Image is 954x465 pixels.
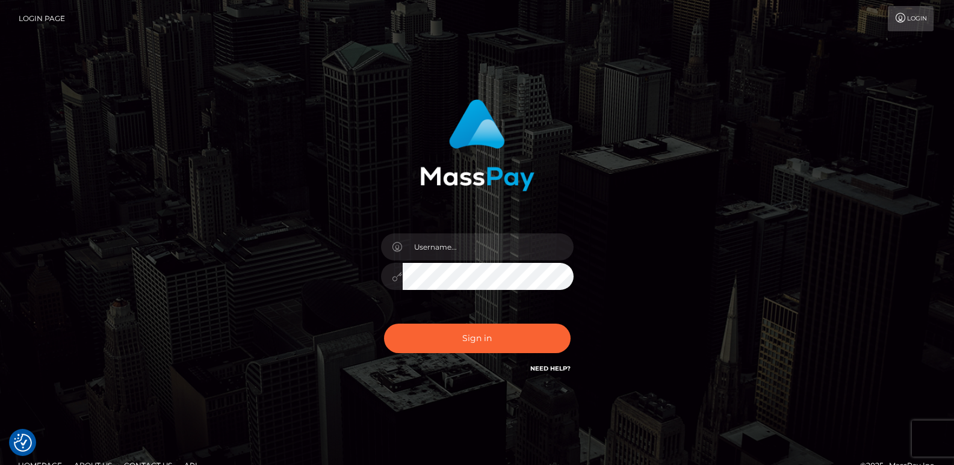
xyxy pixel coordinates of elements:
img: MassPay Login [420,99,534,191]
img: Revisit consent button [14,434,32,452]
a: Need Help? [530,365,571,372]
a: Login [888,6,934,31]
button: Sign in [384,324,571,353]
button: Consent Preferences [14,434,32,452]
a: Login Page [19,6,65,31]
input: Username... [403,233,574,260]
